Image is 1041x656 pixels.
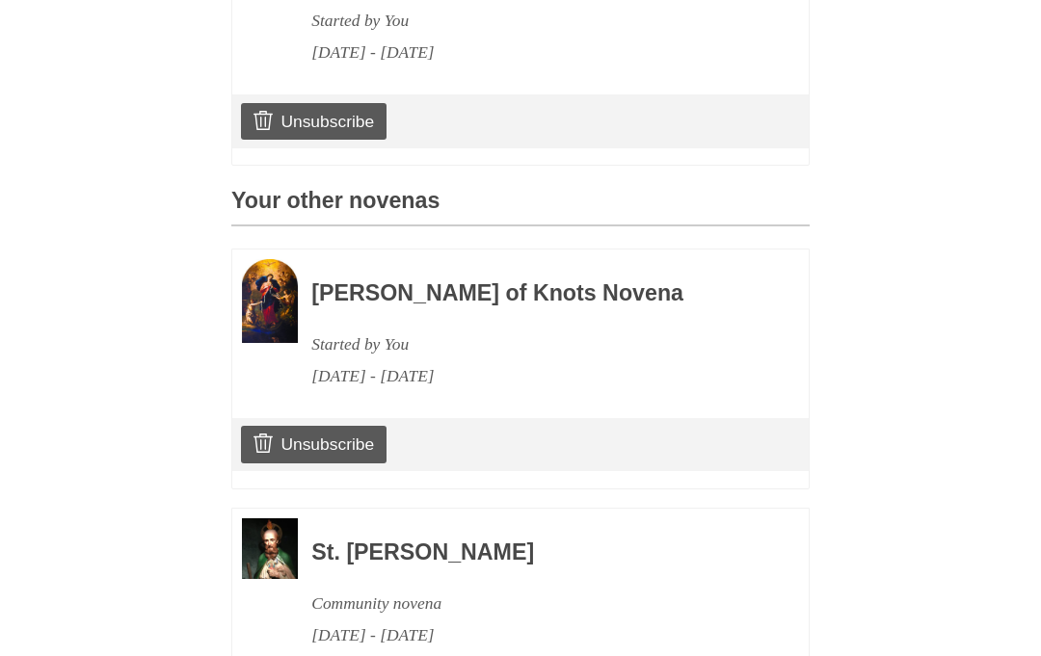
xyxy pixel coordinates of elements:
[231,189,810,226] h3: Your other novenas
[242,518,298,579] img: Novena image
[311,5,757,37] div: Started by You
[311,328,757,360] div: Started by You
[311,619,757,651] div: [DATE] - [DATE]
[311,281,757,306] h3: [PERSON_NAME] of Knots Novena
[311,37,757,68] div: [DATE] - [DATE]
[311,360,757,392] div: [DATE] - [DATE]
[241,103,387,140] a: Unsubscribe
[242,259,298,343] img: Novena image
[311,588,757,619] div: Community novena
[241,426,387,462] a: Unsubscribe
[311,540,757,565] h3: St. [PERSON_NAME]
